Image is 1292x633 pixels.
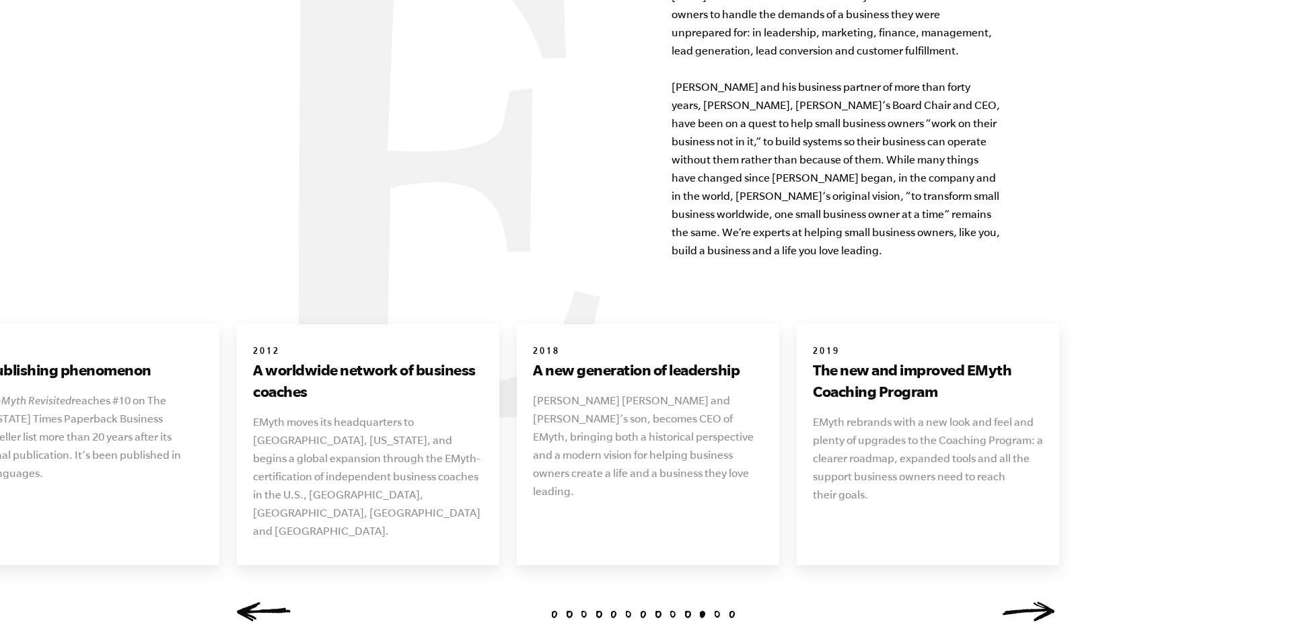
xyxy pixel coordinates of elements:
[813,359,1043,402] h3: The new and improved EMyth Coaching Program
[813,346,1043,359] h6: 2019
[253,359,483,402] h3: A worldwide network of business coaches
[1225,568,1292,633] iframe: Chat Widget
[533,359,763,381] h3: A new generation of leadership
[533,346,763,359] h6: 2018
[533,392,763,500] p: [PERSON_NAME] [PERSON_NAME] and [PERSON_NAME]’s son, becomes CEO of EMyth, bringing both a histor...
[813,413,1043,504] p: EMyth rebrands with a new look and feel and plenty of upgrades to the Coaching Program: a clearer...
[253,346,483,359] h6: 2012
[1001,601,1055,622] a: Next
[253,413,483,540] p: EMyth moves its headquarters to [GEOGRAPHIC_DATA], [US_STATE], and begins a global expansion thro...
[237,601,291,622] a: Previous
